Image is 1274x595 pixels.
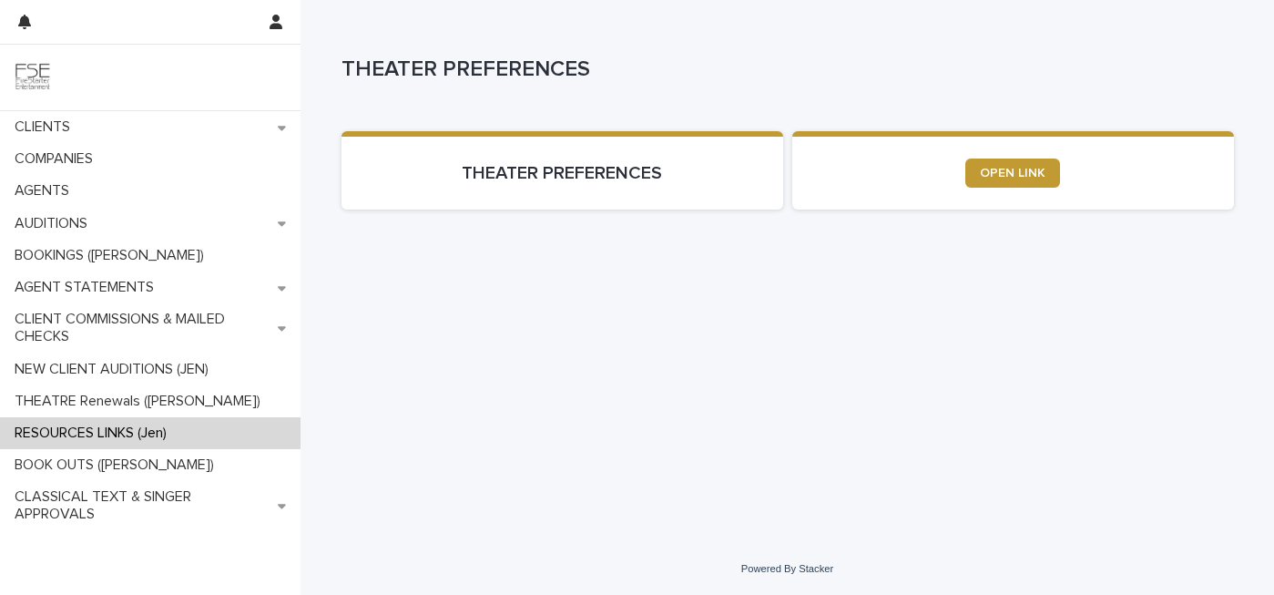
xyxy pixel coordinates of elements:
p: AGENT STATEMENTS [7,279,168,296]
p: THEATER PREFERENCES [341,56,1227,83]
p: RESOURCES LINKS (Jen) [7,425,181,442]
p: CLIENT COMMISSIONS & MAILED CHECKS [7,311,278,345]
p: AGENTS [7,182,84,200]
p: CLASSICAL TEXT & SINGER APPROVALS [7,488,278,523]
p: AUDITIONS [7,215,102,232]
p: THEATRE Renewals ([PERSON_NAME]) [7,393,275,410]
p: NEW CLIENT AUDITIONS (JEN) [7,361,223,378]
span: OPEN LINK [980,167,1045,180]
p: BOOKINGS ([PERSON_NAME]) [7,247,219,264]
p: CLIENTS [7,118,85,136]
a: OPEN LINK [965,159,1060,188]
p: THEATER PREFERENCES [363,162,761,184]
img: 9JgRvJ3ETPGCJDhvPVA5 [15,59,51,96]
p: COMPANIES [7,150,107,168]
a: Powered By Stacker [741,563,833,574]
p: BOOK OUTS ([PERSON_NAME]) [7,457,229,474]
